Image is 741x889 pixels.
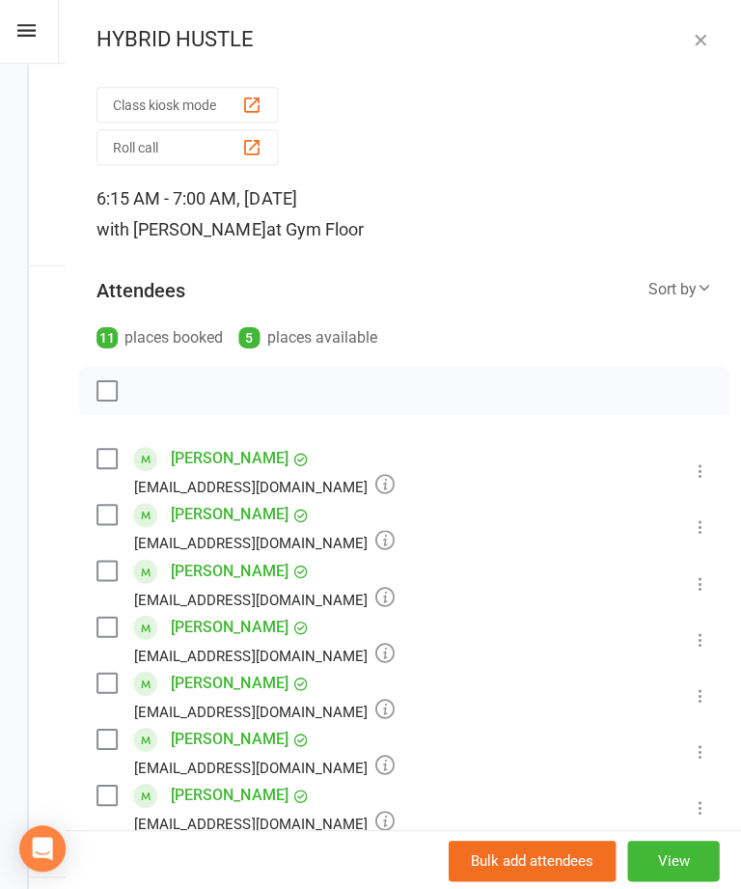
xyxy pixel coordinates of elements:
[96,87,278,123] button: Class kiosk mode
[171,778,288,809] a: [PERSON_NAME]
[96,182,710,244] div: 6:15 AM - 7:00 AM, [DATE]
[626,839,718,879] button: View
[171,722,288,753] a: [PERSON_NAME]
[238,323,376,350] div: places available
[171,554,288,585] a: [PERSON_NAME]
[265,218,363,238] span: at Gym Floor
[96,218,265,238] span: with [PERSON_NAME]
[171,666,288,697] a: [PERSON_NAME]
[66,27,741,52] div: HYBRID HUSTLE
[171,610,288,641] a: [PERSON_NAME]
[646,276,710,301] div: Sort by
[448,839,615,879] button: Bulk add attendees
[19,823,66,870] div: Open Intercom Messenger
[96,323,223,350] div: places booked
[134,641,394,666] div: [EMAIL_ADDRESS][DOMAIN_NAME]
[134,697,394,722] div: [EMAIL_ADDRESS][DOMAIN_NAME]
[96,326,118,347] div: 11
[96,129,278,165] button: Roll call
[171,498,288,529] a: [PERSON_NAME]
[134,529,394,554] div: [EMAIL_ADDRESS][DOMAIN_NAME]
[134,585,394,610] div: [EMAIL_ADDRESS][DOMAIN_NAME]
[171,442,288,473] a: [PERSON_NAME]
[96,276,185,303] div: Attendees
[134,753,394,778] div: [EMAIL_ADDRESS][DOMAIN_NAME]
[238,326,260,347] div: 5
[134,473,394,498] div: [EMAIL_ADDRESS][DOMAIN_NAME]
[134,809,394,834] div: [EMAIL_ADDRESS][DOMAIN_NAME]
